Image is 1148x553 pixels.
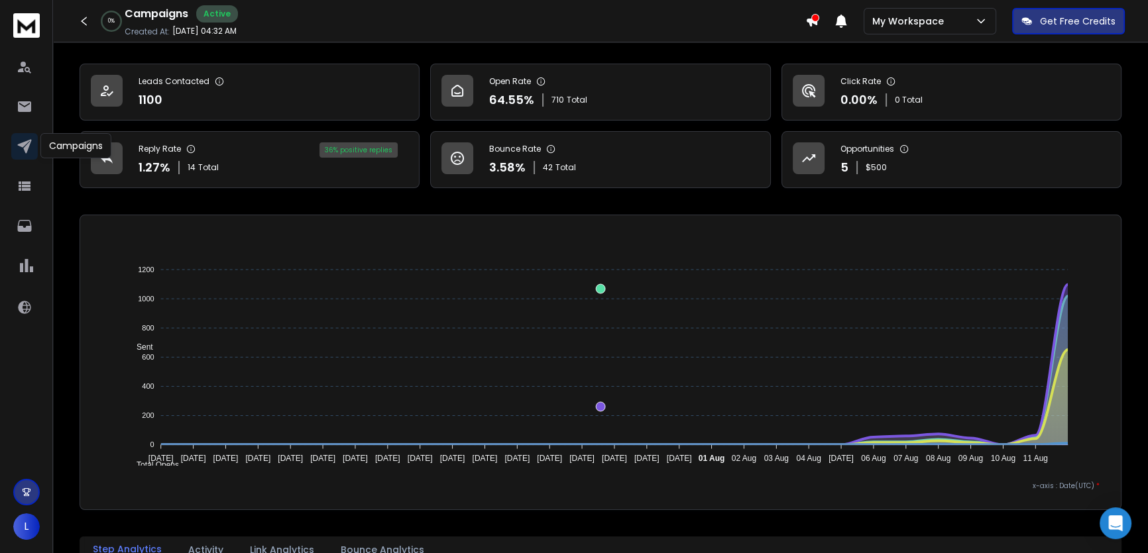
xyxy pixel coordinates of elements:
p: x-axis : Date(UTC) [101,481,1100,491]
a: Bounce Rate3.58%42Total [430,131,770,188]
tspan: [DATE] [245,454,270,463]
span: Sent [127,342,153,352]
p: Leads Contacted [139,76,209,87]
tspan: 600 [142,353,154,361]
tspan: 400 [142,382,154,390]
p: 3.58 % [489,158,526,177]
tspan: 09 Aug [958,454,983,463]
tspan: 04 Aug [797,454,821,463]
tspan: [DATE] [440,454,465,463]
tspan: 1200 [138,266,154,274]
p: Reply Rate [139,144,181,154]
span: 710 [551,95,564,105]
tspan: 11 Aug [1023,454,1048,463]
div: Open Intercom Messenger [1100,507,1131,539]
tspan: 1000 [138,295,154,303]
tspan: [DATE] [180,454,205,463]
button: Get Free Credits [1012,8,1125,34]
p: Get Free Credits [1040,15,1116,28]
p: 5 [840,158,848,177]
tspan: 800 [142,324,154,332]
tspan: 0 [150,440,154,448]
p: [DATE] 04:32 AM [172,26,237,36]
tspan: [DATE] [310,454,335,463]
tspan: [DATE] [408,454,433,463]
span: Total Opens [127,460,179,470]
tspan: [DATE] [375,454,400,463]
p: $ 500 [866,162,887,173]
span: 14 [188,162,196,173]
a: Leads Contacted1100 [80,64,420,121]
tspan: 06 Aug [861,454,886,463]
tspan: 03 Aug [764,454,789,463]
a: Click Rate0.00%0 Total [781,64,1121,121]
span: Total [555,162,576,173]
h1: Campaigns [125,6,188,22]
p: 0 Total [895,95,923,105]
a: Opportunities5$500 [781,131,1121,188]
tspan: [DATE] [537,454,562,463]
tspan: [DATE] [602,454,627,463]
p: Click Rate [840,76,881,87]
tspan: [DATE] [278,454,303,463]
span: Total [567,95,587,105]
tspan: [DATE] [472,454,497,463]
p: Created At: [125,26,170,37]
p: 0.00 % [840,91,878,109]
a: Reply Rate1.27%14Total36% positive replies [80,131,420,188]
button: L [13,513,40,540]
p: My Workspace [872,15,949,28]
tspan: [DATE] [569,454,595,463]
tspan: 200 [142,411,154,419]
p: 1.27 % [139,158,170,177]
tspan: [DATE] [829,454,854,463]
p: 0 % [108,17,115,25]
a: Open Rate64.55%710Total [430,64,770,121]
tspan: [DATE] [343,454,368,463]
p: Open Rate [489,76,531,87]
tspan: [DATE] [213,454,238,463]
p: Bounce Rate [489,144,541,154]
img: logo [13,13,40,38]
tspan: [DATE] [667,454,692,463]
p: 64.55 % [489,91,534,109]
tspan: 01 Aug [699,454,725,463]
tspan: [DATE] [504,454,530,463]
tspan: [DATE] [634,454,660,463]
tspan: 10 Aug [991,454,1015,463]
tspan: 07 Aug [893,454,918,463]
span: Total [198,162,219,173]
tspan: 02 Aug [732,454,756,463]
span: 42 [543,162,553,173]
div: Active [196,5,238,23]
tspan: 08 Aug [926,454,950,463]
div: Campaigns [40,133,111,158]
p: Opportunities [840,144,894,154]
p: 1100 [139,91,162,109]
tspan: [DATE] [148,454,173,463]
div: 36 % positive replies [319,142,398,158]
